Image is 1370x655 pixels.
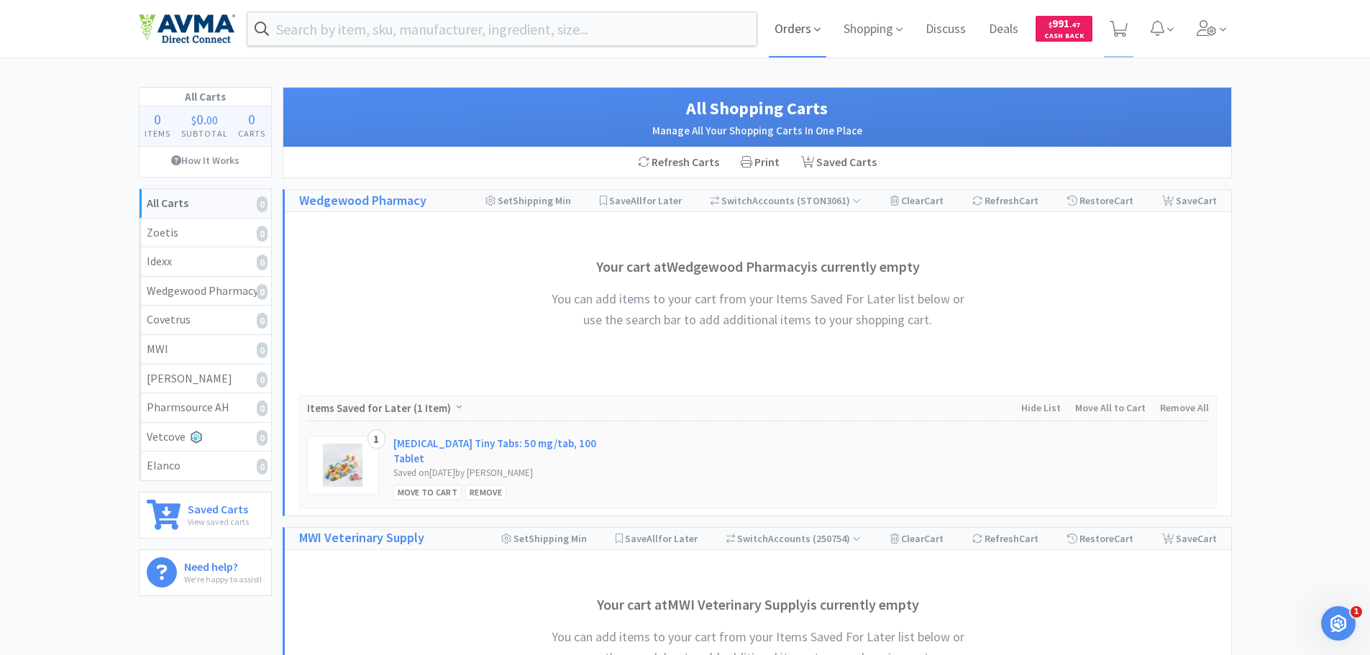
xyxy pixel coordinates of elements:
[1160,401,1209,414] span: Remove All
[139,14,235,44] img: e4e33dab9f054f5782a47901c742baa9_102.png
[323,444,362,487] img: de3a8dce75754671af1f9164e6be509b_231454.jpeg
[147,428,264,446] div: Vetcove
[417,401,447,415] span: 1 Item
[147,196,188,210] strong: All Carts
[233,127,271,140] h4: Carts
[721,194,752,207] span: Switch
[1075,401,1146,414] span: Move All to Cart
[147,340,264,359] div: MWI
[647,532,658,545] span: All
[1049,20,1052,29] span: $
[1021,401,1061,414] span: Hide List
[140,335,271,365] a: MWI0
[206,113,218,127] span: 00
[393,485,462,500] div: Move to Cart
[140,219,271,248] a: Zoetis0
[140,365,271,394] a: [PERSON_NAME]0
[1049,17,1080,30] span: 991
[299,528,424,549] a: MWI Veterinary Supply
[542,255,974,278] h3: Your cart at Wedgewood Pharmacy is currently empty
[1197,532,1217,545] span: Cart
[513,532,529,545] span: Set
[924,532,944,545] span: Cart
[140,127,176,140] h4: Items
[631,194,642,207] span: All
[257,342,268,358] i: 0
[140,147,271,174] a: How It Works
[140,423,271,452] a: Vetcove0
[1114,532,1133,545] span: Cart
[1162,528,1217,549] div: Save
[542,289,974,331] h4: You can add items to your cart from your Items Saved For Later list below or use the search bar t...
[140,306,271,335] a: Covetrus0
[298,95,1217,122] h1: All Shopping Carts
[140,393,271,423] a: Pharmsource AH0
[1069,20,1080,29] span: . 47
[1197,194,1217,207] span: Cart
[147,311,264,329] div: Covetrus
[1067,528,1133,549] div: Restore
[307,401,455,415] span: Items Saved for Later ( )
[175,127,233,140] h4: Subtotal
[140,88,271,106] h1: All Carts
[711,190,862,211] div: Accounts
[790,147,887,178] a: Saved Carts
[248,110,255,128] span: 0
[188,515,249,528] p: View saved carts
[1162,190,1217,211] div: Save
[1019,194,1038,207] span: Cart
[257,255,268,270] i: 0
[501,528,587,549] div: Shipping Min
[257,459,268,475] i: 0
[730,147,790,178] div: Print
[299,191,426,211] a: Wedgewood Pharmacy
[196,110,204,128] span: 0
[393,436,598,466] a: [MEDICAL_DATA] Tiny Tabs: 50 mg/tab, 100 Tablet
[147,224,264,242] div: Zoetis
[1036,9,1092,48] a: $991.47Cash Back
[140,247,271,277] a: Idexx0
[247,12,757,45] input: Search by item, sku, manufacturer, ingredient, size...
[147,252,264,271] div: Idexx
[147,457,264,475] div: Elanco
[147,282,264,301] div: Wedgewood Pharmacy
[188,500,249,515] h6: Saved Carts
[139,492,272,539] a: Saved CartsView saved carts
[257,313,268,329] i: 0
[257,400,268,416] i: 0
[1019,532,1038,545] span: Cart
[393,466,598,481] div: Saved on [DATE] by [PERSON_NAME]
[154,110,161,128] span: 0
[367,429,385,449] div: 1
[140,277,271,306] a: Wedgewood Pharmacy0
[890,528,944,549] div: Clear
[795,194,861,207] span: ( STON3061 )
[257,196,268,212] i: 0
[191,113,196,127] span: $
[810,532,861,545] span: ( 250754 )
[924,194,944,207] span: Cart
[542,593,974,616] h3: Your cart at MWI Veterinary Supply is currently empty
[1351,606,1362,618] span: 1
[890,190,944,211] div: Clear
[184,557,262,572] h6: Need help?
[465,485,506,500] div: Remove
[184,572,262,586] p: We're happy to assist!
[175,112,233,127] div: .
[257,372,268,388] i: 0
[140,452,271,480] a: Elanco0
[737,532,768,545] span: Switch
[625,532,698,545] span: Save for Later
[1067,190,1133,211] div: Restore
[983,23,1024,36] a: Deals
[498,194,513,207] span: Set
[147,370,264,388] div: [PERSON_NAME]
[972,190,1038,211] div: Refresh
[609,194,682,207] span: Save for Later
[1044,32,1084,42] span: Cash Back
[972,528,1038,549] div: Refresh
[257,226,268,242] i: 0
[1321,606,1356,641] iframe: Intercom live chat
